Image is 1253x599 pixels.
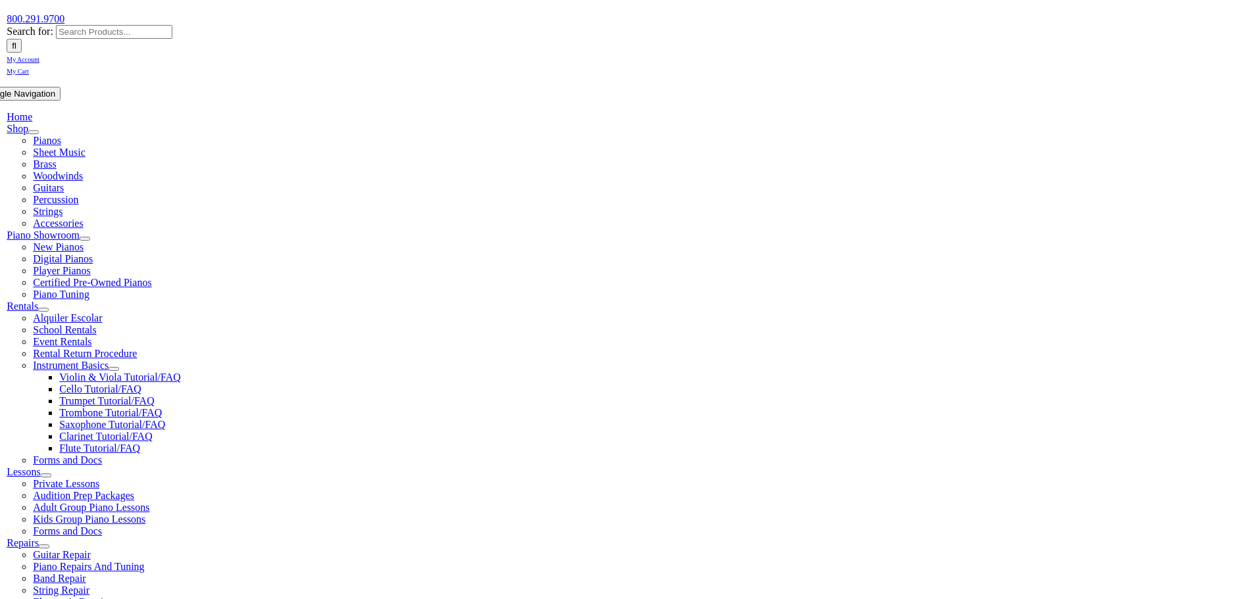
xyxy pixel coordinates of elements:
[33,490,134,501] a: Audition Prep Packages
[33,525,102,537] a: Forms and Docs
[41,473,51,477] button: Open submenu of Lessons
[7,300,38,312] a: Rentals
[7,68,29,75] span: My Cart
[7,537,39,548] a: Repairs
[7,26,53,37] span: Search for:
[33,360,109,371] a: Instrument Basics
[33,585,89,596] a: String Repair
[33,265,91,276] a: Player Pianos
[33,549,91,560] a: Guitar Repair
[7,13,64,24] a: 800.291.9700
[59,443,140,454] a: Flute Tutorial/FAQ
[33,478,99,489] a: Private Lessons
[7,56,39,63] span: My Account
[7,466,41,477] a: Lessons
[33,241,84,252] a: New Pianos
[33,348,137,359] a: Rental Return Procedure
[39,544,49,548] button: Open submenu of Repairs
[59,395,154,406] a: Trumpet Tutorial/FAQ
[56,25,172,39] input: Search Products...
[59,407,162,418] a: Trombone Tutorial/FAQ
[33,561,144,572] a: Piano Repairs And Tuning
[33,253,93,264] a: Digital Pianos
[28,130,39,134] button: Open submenu of Shop
[109,367,119,371] button: Open submenu of Instrument Basics
[7,111,32,122] a: Home
[33,182,64,193] a: Guitars
[33,502,149,513] a: Adult Group Piano Lessons
[80,237,90,241] button: Open submenu of Piano Showroom
[59,371,181,383] a: Violin & Viola Tutorial/FAQ
[38,308,49,312] button: Open submenu of Rentals
[33,158,57,170] a: Brass
[33,206,62,217] a: Strings
[33,277,151,288] a: Certified Pre-Owned Pianos
[7,229,80,241] a: Piano Showroom
[7,39,22,53] input: Search
[33,289,89,300] a: Piano Tuning
[33,135,61,146] a: Pianos
[33,218,83,229] a: Accessories
[59,383,141,395] a: Cello Tutorial/FAQ
[33,170,83,181] a: Woodwinds
[33,514,145,525] a: Kids Group Piano Lessons
[7,53,39,64] a: My Account
[33,336,91,347] a: Event Rentals
[33,324,96,335] a: School Rentals
[33,454,102,466] a: Forms and Docs
[7,123,28,134] a: Shop
[59,431,153,442] a: Clarinet Tutorial/FAQ
[33,194,78,205] a: Percussion
[59,419,165,430] a: Saxophone Tutorial/FAQ
[7,64,29,76] a: My Cart
[33,147,86,158] a: Sheet Music
[33,573,86,584] a: Band Repair
[33,312,102,323] a: Alquiler Escolar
